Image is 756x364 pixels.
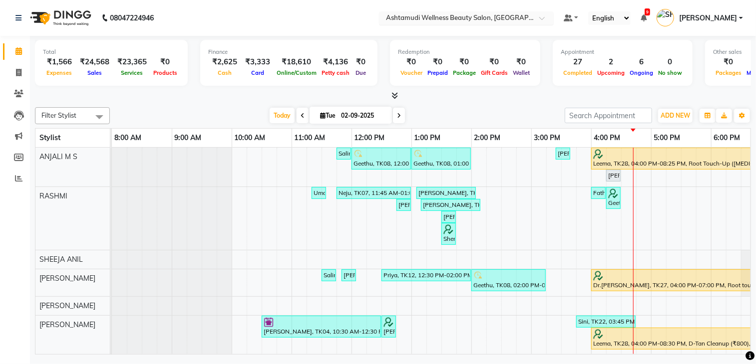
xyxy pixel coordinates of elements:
div: ₹0 [151,56,180,68]
span: Services [119,69,146,76]
span: Upcoming [595,69,627,76]
a: 10:00 AM [232,131,268,145]
a: 11:00 AM [292,131,328,145]
span: Tue [318,112,338,119]
span: Package [450,69,478,76]
button: ADD NEW [658,109,693,123]
b: 08047224946 [110,4,154,32]
a: 9 [641,13,647,22]
div: ₹0 [713,56,744,68]
div: [PERSON_NAME], TK11, 12:30 PM-12:45 PM, Eyebrows Threading [382,317,395,336]
span: Filter Stylist [41,111,76,119]
a: 9:00 AM [172,131,204,145]
a: 8:00 AM [112,131,144,145]
div: ₹0 [450,56,478,68]
span: ADD NEW [661,112,690,119]
span: Card [249,69,267,76]
span: Voucher [398,69,425,76]
a: 4:00 PM [592,131,623,145]
div: ₹4,136 [319,56,352,68]
span: No show [656,69,685,76]
a: 6:00 PM [712,131,743,145]
div: ₹2,625 [208,56,241,68]
div: 6 [627,56,656,68]
div: ₹24,568 [76,56,113,68]
span: [PERSON_NAME] [39,301,95,310]
span: ANJALI M S [39,152,77,161]
div: Finance [208,48,370,56]
div: [PERSON_NAME], TK10, 11:50 AM-12:05 PM, Eyebrows Threading [343,271,355,280]
a: 2:00 PM [472,131,503,145]
div: Uma, TK06, 11:20 AM-11:35 AM, Eyebrows Threading [313,188,325,197]
div: Geethu, TK08, 01:00 PM-02:00 PM, Skin Glow Facial [412,149,470,168]
span: Packages [713,69,744,76]
div: ₹0 [510,56,532,68]
span: [PERSON_NAME] [39,274,95,283]
div: Neju, TK07, 11:45 AM-01:00 PM, Hair cut ,Eyebrows Threading [338,188,410,197]
a: 1:00 PM [412,131,443,145]
div: [PERSON_NAME], TK16, 01:30 PM-01:45 PM, Eyebrows Threading [442,212,455,221]
img: logo [25,4,94,32]
div: ₹0 [478,56,510,68]
div: ₹18,610 [274,56,319,68]
div: Salini, TK05, 11:30 AM-11:45 AM, Eyebrows Threading [323,271,335,280]
a: 12:00 PM [352,131,387,145]
div: [PERSON_NAME], TK18, 01:10 PM-02:10 PM, Skin Glow Facial [422,200,479,209]
div: ₹0 [398,56,425,68]
div: 0 [656,56,685,68]
div: Sini, TK22, 03:45 PM-04:45 PM, Half Leg Waxing,Under Arm Waxing [577,317,635,326]
span: Stylist [39,133,60,142]
div: Salini, TK05, 11:45 AM-12:00 PM, Eyebrows Threading [338,149,350,158]
input: Search Appointment [565,108,652,123]
div: 27 [561,56,595,68]
span: Prepaid [425,69,450,76]
div: [PERSON_NAME], TK17, 01:05 PM-02:05 PM, Skin Glow Facial [417,188,475,197]
input: 2025-09-02 [338,108,388,123]
span: SHEEJA ANIL [39,255,83,264]
span: Completed [561,69,595,76]
div: [PERSON_NAME], TK04, 10:30 AM-12:30 PM, Nanoplastia Ear to Ear,U Cut (₹500) [263,317,380,336]
span: [PERSON_NAME] [679,13,737,23]
div: ₹1,566 [43,56,76,68]
span: [PERSON_NAME] [39,320,95,329]
div: ₹0 [352,56,370,68]
div: ₹3,333 [241,56,274,68]
div: Priya, TK12, 12:30 PM-02:00 PM, Skin Glow Facial,Full Face Threading [382,271,470,280]
div: Appointment [561,48,685,56]
span: Online/Custom [274,69,319,76]
div: ₹23,365 [113,56,151,68]
div: Total [43,48,180,56]
span: Today [270,108,295,123]
a: 5:00 PM [652,131,683,145]
a: 3:00 PM [532,131,563,145]
div: [PERSON_NAME], TK13, 12:45 PM-01:00 PM, Eyebrows Threading [397,200,410,209]
div: Fathima, TK29, 04:00 PM-04:15 PM, Eyebrows Threading [592,188,605,197]
span: Wallet [510,69,532,76]
div: Geethu, TK08, 02:00 PM-03:15 PM, Normal Cleanup,Eyebrows Threading [472,271,545,290]
span: Cash [215,69,234,76]
div: Geethu, TK08, 12:00 PM-01:00 PM, Anti-Dandruff Treatment With Spa [353,149,410,168]
div: ₹0 [425,56,450,68]
div: Geetha, TK26, 04:15 PM-04:30 PM, Eyebrows Threading [607,188,620,207]
div: Redemption [398,48,532,56]
div: [PERSON_NAME][DOMAIN_NAME][PERSON_NAME], TK25, 04:15 PM-04:30 PM, Eyebrows Threading [607,171,620,180]
span: Ongoing [627,69,656,76]
span: Petty cash [319,69,352,76]
span: Gift Cards [478,69,510,76]
span: RASHMI [39,191,67,200]
div: 2 [595,56,627,68]
span: Sales [85,69,104,76]
div: [PERSON_NAME], TK24, 03:25 PM-03:40 PM, Eyebrows Threading [557,149,569,158]
span: Products [151,69,180,76]
img: SHANKAR PANICKER [657,9,674,26]
span: Expenses [44,69,75,76]
span: Due [353,69,369,76]
div: Shemima, TK02, 01:30 PM-01:45 PM, Eyebrows Threading (₹50) [442,224,455,243]
span: 9 [645,8,650,15]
